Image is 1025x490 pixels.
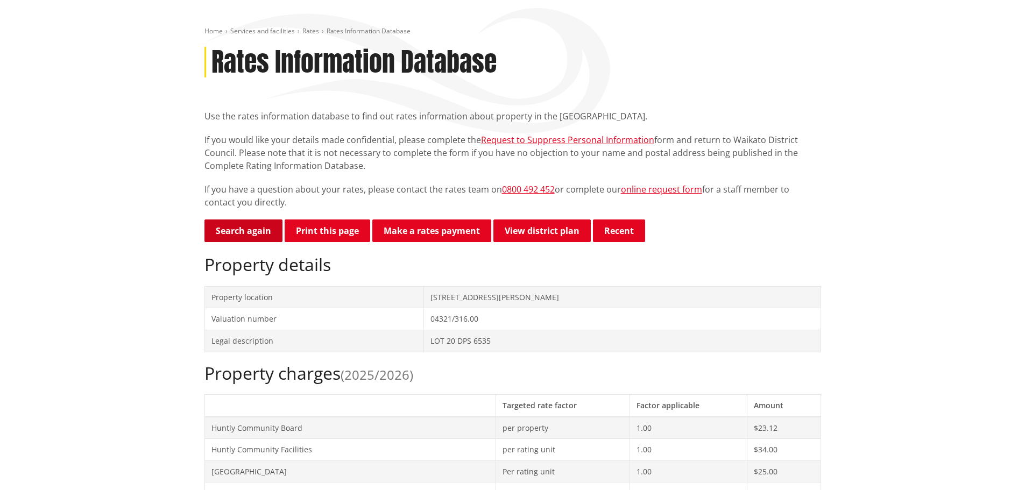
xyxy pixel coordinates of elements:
td: 1.00 [630,439,747,461]
a: Search again [204,219,282,242]
p: Use the rates information database to find out rates information about property in the [GEOGRAPHI... [204,110,821,123]
a: Request to Suppress Personal Information [481,134,654,146]
th: Amount [747,394,821,416]
td: $23.12 [747,417,821,439]
button: Print this page [285,219,370,242]
td: Huntly Community Board [204,417,496,439]
span: (2025/2026) [341,366,413,384]
th: Factor applicable [630,394,747,416]
td: LOT 20 DPS 6535 [424,330,821,352]
td: Legal description [204,330,424,352]
p: If you would like your details made confidential, please complete the form and return to Waikato ... [204,133,821,172]
td: Huntly Community Facilities [204,439,496,461]
span: Rates Information Database [327,26,411,35]
td: Per rating unit [496,460,630,482]
nav: breadcrumb [204,27,821,36]
a: Rates [302,26,319,35]
td: per rating unit [496,439,630,461]
a: Home [204,26,223,35]
h2: Property charges [204,363,821,384]
a: online request form [621,183,702,195]
td: 04321/316.00 [424,308,821,330]
button: Recent [593,219,645,242]
h1: Rates Information Database [211,47,497,78]
a: Make a rates payment [372,219,491,242]
td: [STREET_ADDRESS][PERSON_NAME] [424,286,821,308]
td: $34.00 [747,439,821,461]
th: Targeted rate factor [496,394,630,416]
td: 1.00 [630,460,747,482]
h2: Property details [204,254,821,275]
td: Valuation number [204,308,424,330]
td: Property location [204,286,424,308]
td: per property [496,417,630,439]
a: 0800 492 452 [502,183,555,195]
a: Services and facilities [230,26,295,35]
p: If you have a question about your rates, please contact the rates team on or complete our for a s... [204,183,821,209]
a: View district plan [493,219,591,242]
td: $25.00 [747,460,821,482]
td: [GEOGRAPHIC_DATA] [204,460,496,482]
td: 1.00 [630,417,747,439]
iframe: Messenger Launcher [975,445,1014,484]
